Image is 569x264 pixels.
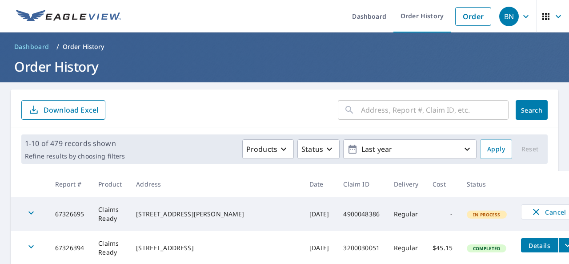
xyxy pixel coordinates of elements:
[21,100,105,120] button: Download Excel
[343,139,477,159] button: Last year
[14,42,49,51] span: Dashboard
[16,10,121,23] img: EV Logo
[530,207,567,217] span: Cancel
[526,241,553,250] span: Details
[302,197,337,231] td: [DATE]
[336,171,387,197] th: Claim ID
[499,7,519,26] div: BN
[521,238,558,252] button: detailsBtn-67326394
[136,210,295,219] div: [STREET_ADDRESS][PERSON_NAME]
[11,57,558,76] h1: Order History
[336,197,387,231] td: 4900048386
[358,142,462,157] p: Last year
[487,144,505,155] span: Apply
[302,171,337,197] th: Date
[425,171,460,197] th: Cost
[136,244,295,252] div: [STREET_ADDRESS]
[468,211,506,218] span: In Process
[301,144,323,154] p: Status
[48,197,91,231] td: 67326695
[246,144,277,154] p: Products
[48,171,91,197] th: Report #
[516,100,548,120] button: Search
[11,40,53,54] a: Dashboard
[468,245,505,252] span: Completed
[455,7,491,26] a: Order
[480,139,512,159] button: Apply
[361,97,509,122] input: Address, Report #, Claim ID, etc.
[56,41,59,52] li: /
[387,197,425,231] td: Regular
[242,139,294,159] button: Products
[91,197,129,231] td: Claims Ready
[25,152,125,160] p: Refine results by choosing filters
[387,171,425,197] th: Delivery
[460,171,514,197] th: Status
[11,40,558,54] nav: breadcrumb
[523,106,541,114] span: Search
[297,139,340,159] button: Status
[129,171,302,197] th: Address
[44,105,98,115] p: Download Excel
[425,197,460,231] td: -
[63,42,104,51] p: Order History
[91,171,129,197] th: Product
[25,138,125,149] p: 1-10 of 479 records shown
